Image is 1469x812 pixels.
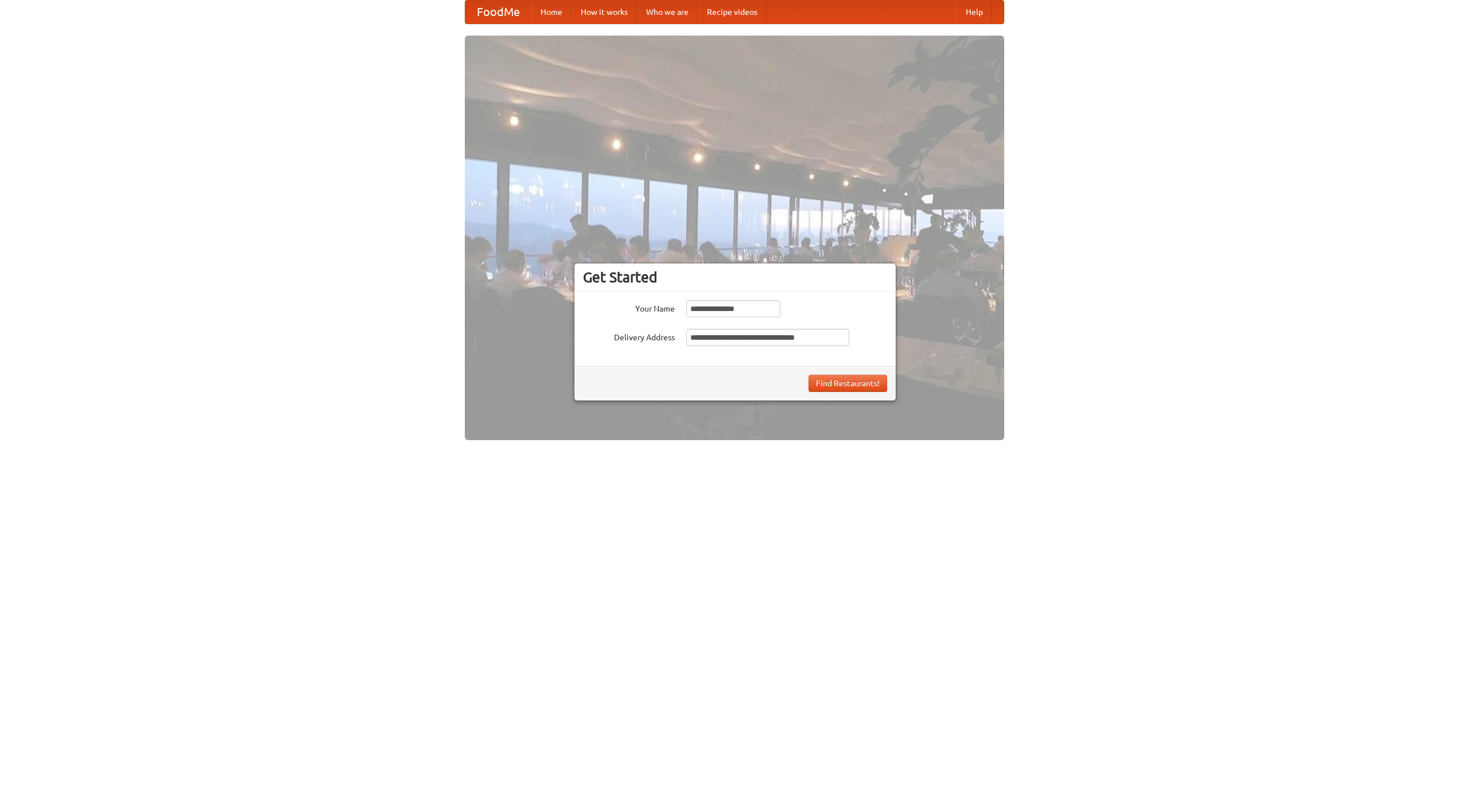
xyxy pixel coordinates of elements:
a: Who we are [637,1,698,24]
button: Find Restaurants! [809,375,887,392]
a: How it works [572,1,637,24]
a: Help [957,1,992,24]
label: Delivery Address [583,329,675,343]
a: FoodMe [465,1,531,24]
h3: Get Started [583,269,887,286]
a: Recipe videos [698,1,767,24]
a: Home [531,1,572,24]
label: Your Name [583,300,675,314]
